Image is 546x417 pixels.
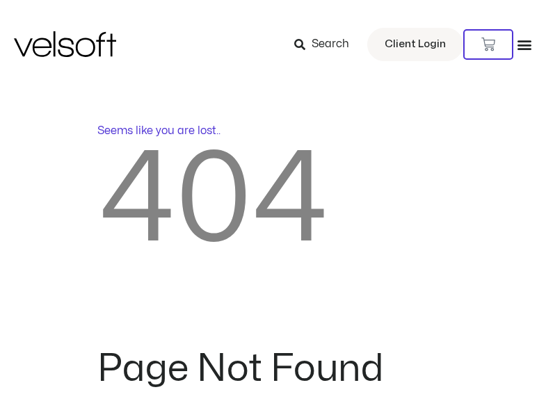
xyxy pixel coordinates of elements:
span: Search [312,35,349,54]
p: Seems like you are lost.. [97,122,449,139]
h2: 404 [97,139,449,263]
h2: Page Not Found [97,350,449,388]
a: Client Login [367,28,463,61]
span: Client Login [385,35,446,54]
a: Search [294,33,359,56]
img: Velsoft Training Materials [14,31,116,57]
div: Menu Toggle [517,37,532,52]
